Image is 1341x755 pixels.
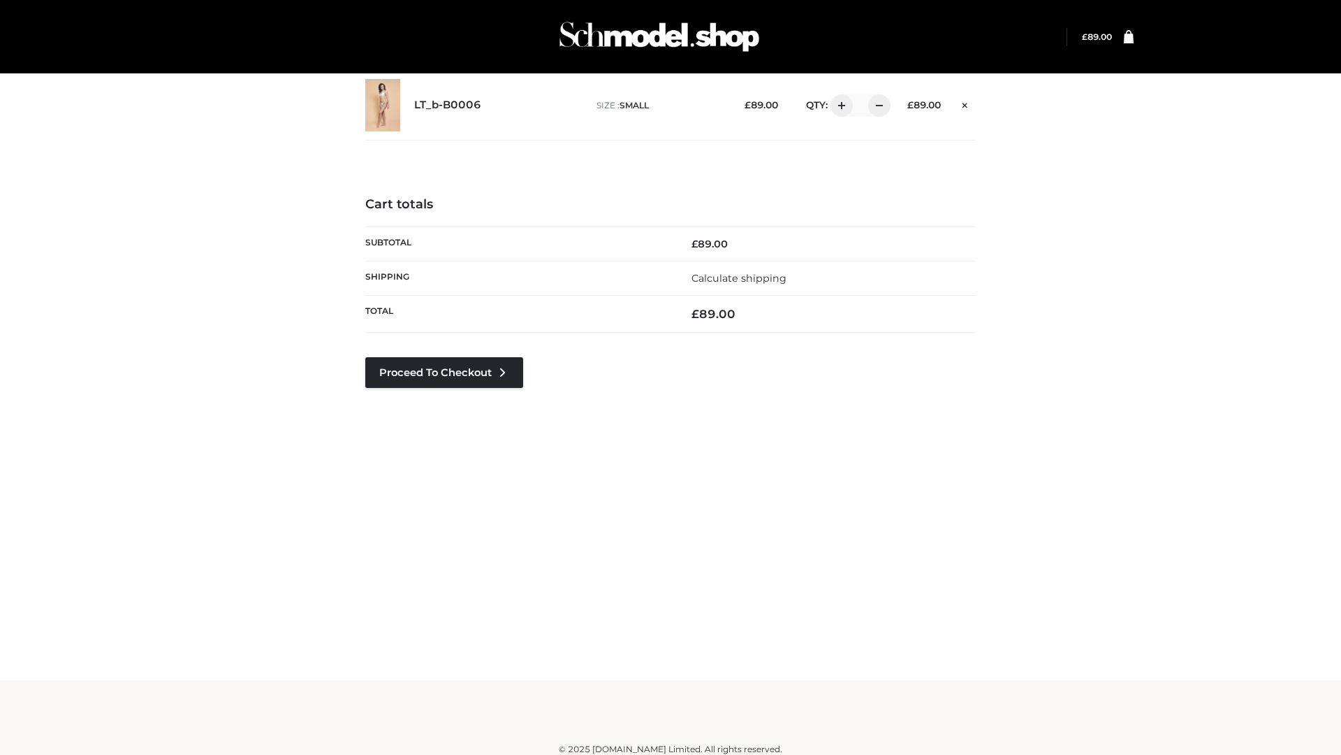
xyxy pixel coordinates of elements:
bdi: 89.00 [1082,31,1112,42]
a: Proceed to Checkout [365,357,523,388]
bdi: 89.00 [907,99,941,110]
th: Total [365,296,670,333]
div: QTY: [792,94,886,117]
a: £89.00 [1082,31,1112,42]
span: £ [907,99,914,110]
h4: Cart totals [365,197,976,213]
th: Subtotal [365,226,670,261]
span: £ [1082,31,1087,42]
bdi: 89.00 [691,307,735,321]
p: size : [596,99,723,112]
span: £ [691,307,699,321]
a: Remove this item [955,94,976,113]
bdi: 89.00 [745,99,778,110]
span: SMALL [620,100,649,110]
a: Calculate shipping [691,272,786,285]
img: Schmodel Admin 964 [555,9,764,64]
a: LT_b-B0006 [414,99,481,112]
th: Shipping [365,261,670,295]
span: £ [745,99,751,110]
span: £ [691,238,698,250]
bdi: 89.00 [691,238,728,250]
